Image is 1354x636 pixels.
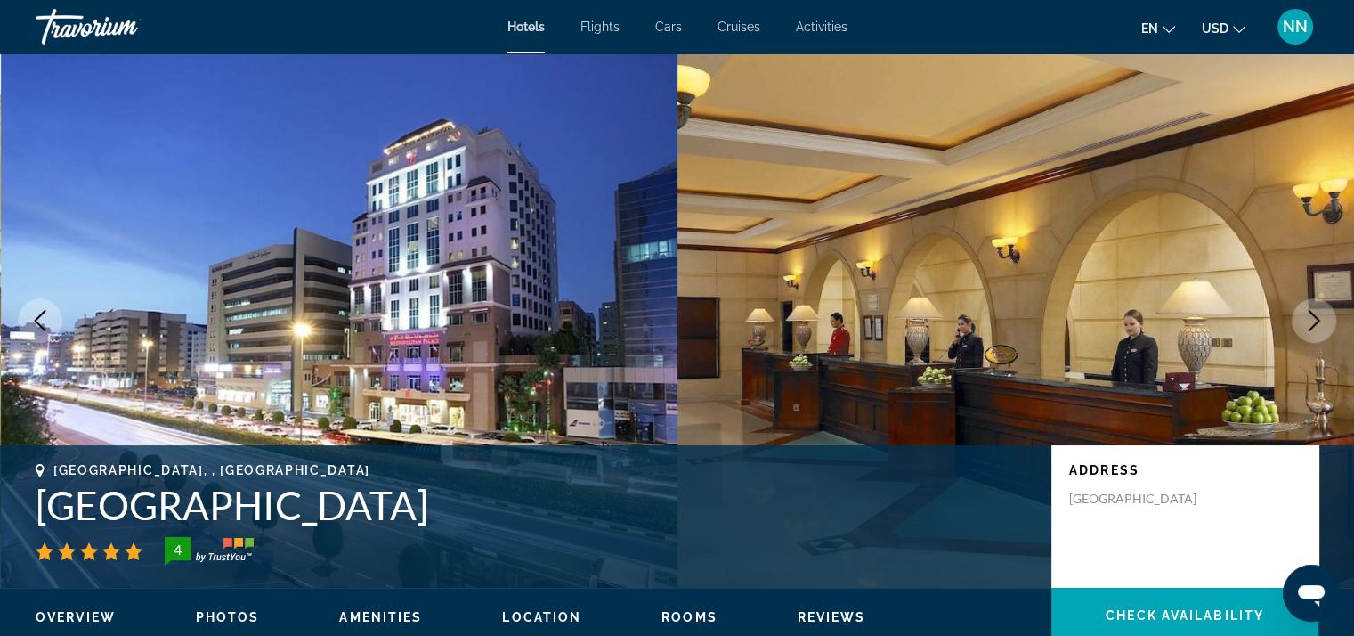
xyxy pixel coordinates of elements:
[36,609,116,625] button: Overview
[580,20,620,34] a: Flights
[196,609,260,625] button: Photos
[507,20,545,34] a: Hotels
[798,609,866,625] button: Reviews
[718,20,760,34] a: Cruises
[36,610,116,624] span: Overview
[1202,15,1245,41] button: Change currency
[18,298,62,343] button: Previous image
[1283,565,1340,622] iframe: Кнопка запуска окна обмена сообщениями
[1106,608,1264,623] span: Check Availability
[36,4,214,50] a: Travorium
[661,610,718,624] span: Rooms
[798,610,866,624] span: Reviews
[1283,18,1308,36] span: NN
[1202,21,1228,36] span: USD
[36,482,1034,528] h1: [GEOGRAPHIC_DATA]
[339,609,422,625] button: Amenities
[502,610,581,624] span: Location
[196,610,260,624] span: Photos
[339,610,422,624] span: Amenities
[1141,21,1158,36] span: en
[1141,15,1175,41] button: Change language
[1069,491,1212,507] p: [GEOGRAPHIC_DATA]
[53,463,370,477] span: [GEOGRAPHIC_DATA], , [GEOGRAPHIC_DATA]
[159,539,195,560] div: 4
[1292,298,1336,343] button: Next image
[502,609,581,625] button: Location
[796,20,847,34] a: Activities
[661,609,718,625] button: Rooms
[1272,8,1318,45] button: User Menu
[165,537,254,566] img: trustyou-badge-hor.svg
[1069,463,1301,477] p: Address
[655,20,682,34] a: Cars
